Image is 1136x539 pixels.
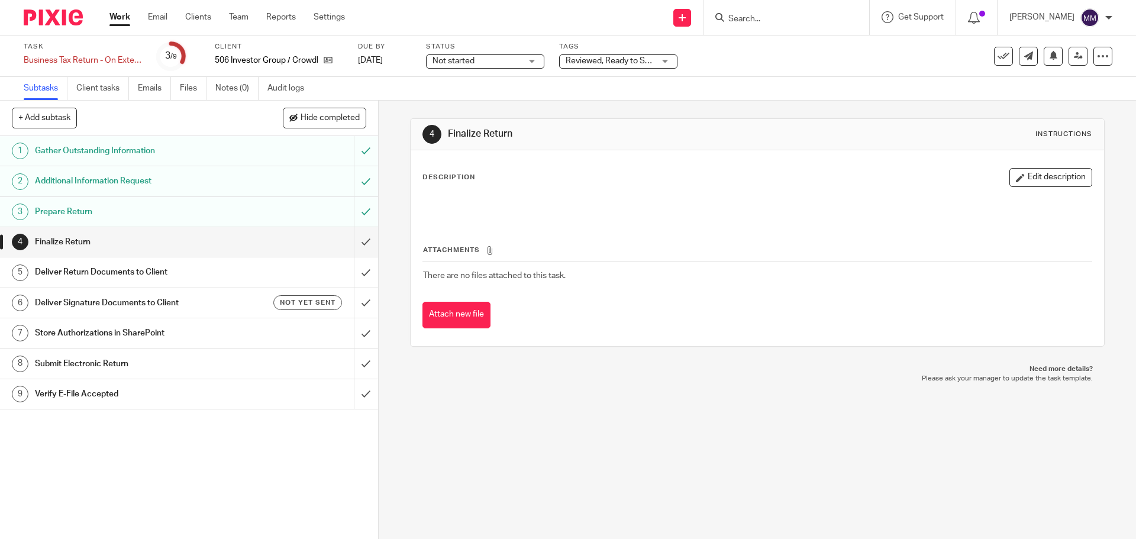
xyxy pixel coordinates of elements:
[229,11,248,23] a: Team
[24,77,67,100] a: Subtasks
[12,325,28,341] div: 7
[12,264,28,281] div: 5
[170,53,177,60] small: /9
[148,11,167,23] a: Email
[12,295,28,311] div: 6
[423,272,566,280] span: There are no files attached to this task.
[215,54,318,66] p: 506 Investor Group / CrowdDD
[266,11,296,23] a: Reports
[301,114,360,123] span: Hide completed
[35,233,240,251] h1: Finalize Return
[35,385,240,403] h1: Verify E-File Accepted
[180,77,206,100] a: Files
[422,364,1092,374] p: Need more details?
[12,143,28,159] div: 1
[12,204,28,220] div: 3
[215,77,259,100] a: Notes (0)
[898,13,944,21] span: Get Support
[358,42,411,51] label: Due by
[433,57,475,65] span: Not started
[35,172,240,190] h1: Additional Information Request
[12,386,28,402] div: 9
[12,234,28,250] div: 4
[1035,130,1092,139] div: Instructions
[426,42,544,51] label: Status
[267,77,313,100] a: Audit logs
[422,125,441,144] div: 4
[1080,8,1099,27] img: svg%3E
[283,108,366,128] button: Hide completed
[422,173,475,182] p: Description
[24,54,142,66] div: Business Tax Return - On Extension - NNN
[35,203,240,221] h1: Prepare Return
[566,57,672,65] span: Reviewed, Ready to Send + 2
[35,263,240,281] h1: Deliver Return Documents to Client
[76,77,129,100] a: Client tasks
[24,42,142,51] label: Task
[185,11,211,23] a: Clients
[138,77,171,100] a: Emails
[358,56,383,64] span: [DATE]
[727,14,834,25] input: Search
[109,11,130,23] a: Work
[24,9,83,25] img: Pixie
[12,356,28,372] div: 8
[215,42,343,51] label: Client
[35,294,240,312] h1: Deliver Signature Documents to Client
[1009,168,1092,187] button: Edit description
[280,298,335,308] span: Not yet sent
[1009,11,1074,23] p: [PERSON_NAME]
[165,49,177,63] div: 3
[12,173,28,190] div: 2
[35,324,240,342] h1: Store Authorizations in SharePoint
[422,302,490,328] button: Attach new file
[422,374,1092,383] p: Please ask your manager to update the task template.
[35,142,240,160] h1: Gather Outstanding Information
[12,108,77,128] button: + Add subtask
[559,42,677,51] label: Tags
[314,11,345,23] a: Settings
[35,355,240,373] h1: Submit Electronic Return
[423,247,480,253] span: Attachments
[448,128,783,140] h1: Finalize Return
